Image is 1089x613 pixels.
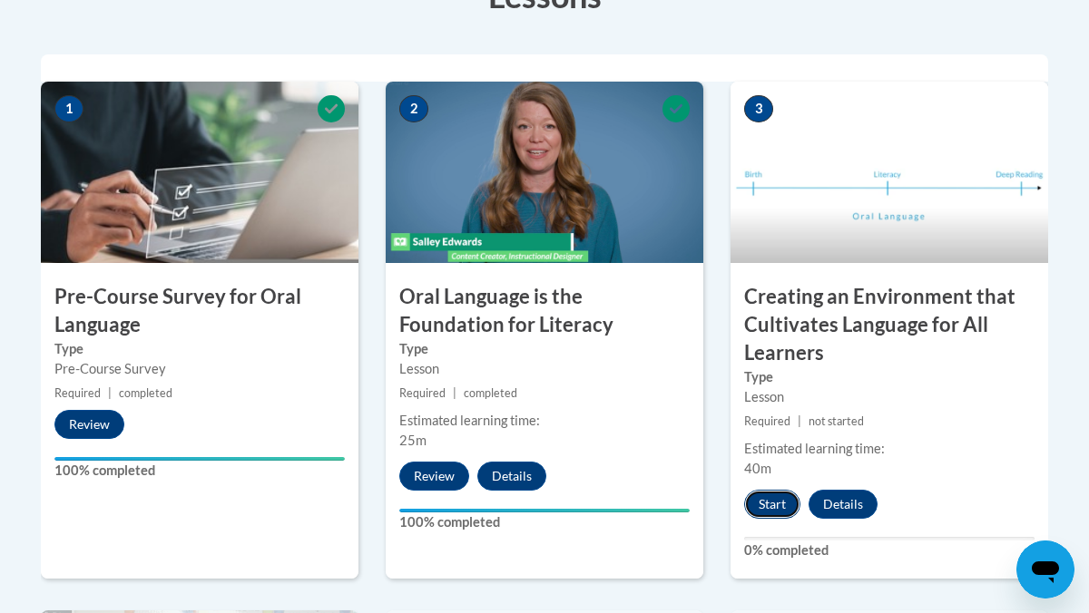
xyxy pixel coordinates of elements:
span: Required [54,386,101,400]
label: Type [54,339,345,359]
span: not started [809,414,864,428]
h3: Pre-Course Survey for Oral Language [41,283,358,339]
span: 2 [399,95,428,122]
div: Estimated learning time: [399,411,690,431]
button: Details [477,462,546,491]
div: Lesson [744,387,1035,407]
div: Lesson [399,359,690,379]
img: Course Image [41,82,358,263]
button: Details [809,490,878,519]
span: completed [464,386,517,400]
span: | [108,386,112,400]
span: Required [744,414,790,428]
h3: Creating an Environment that Cultivates Language for All Learners [731,283,1048,366]
div: Estimated learning time: [744,439,1035,459]
label: 100% completed [54,461,345,481]
span: | [798,414,801,428]
span: 40m [744,461,771,476]
span: 1 [54,95,83,122]
div: Your progress [399,509,690,512]
button: Start [744,490,800,519]
div: Your progress [54,457,345,461]
span: Required [399,386,446,400]
span: completed [119,386,172,400]
span: | [453,386,456,400]
iframe: Button to launch messaging window [1016,540,1074,598]
div: Pre-Course Survey [54,359,345,379]
h3: Oral Language is the Foundation for Literacy [386,283,703,339]
label: Type [399,339,690,359]
button: Review [54,410,124,439]
label: 0% completed [744,540,1035,560]
label: Type [744,367,1035,387]
button: Review [399,462,469,491]
img: Course Image [731,82,1048,263]
span: 3 [744,95,773,122]
img: Course Image [386,82,703,263]
span: 25m [399,433,427,448]
label: 100% completed [399,512,690,532]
